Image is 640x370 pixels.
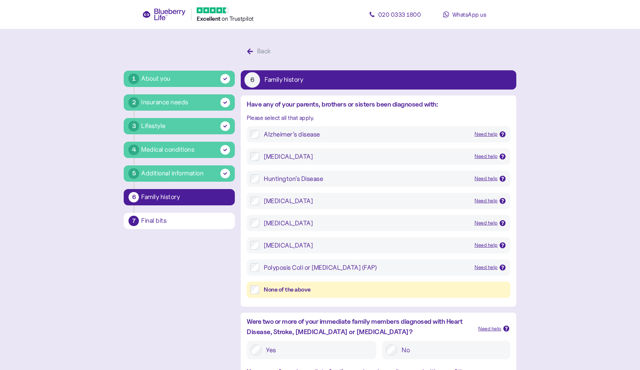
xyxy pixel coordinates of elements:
[397,344,506,356] label: No
[474,130,498,138] div: Need help
[247,99,510,110] div: Have any of your parents, brothers or sisters been diagnosed with:
[264,152,469,161] div: [MEDICAL_DATA]
[474,241,498,249] div: Need help
[264,219,469,228] div: [MEDICAL_DATA]
[129,145,139,155] div: 4
[141,97,188,107] div: Insurance needs
[247,316,472,337] div: Were two or more of your immediate family members diagnosed with Heart Disease, Stroke, [MEDICAL_...
[124,71,235,87] button: 1About you
[124,213,235,229] button: 7Final bits
[431,7,498,22] a: WhatsApp us
[241,70,516,90] button: 6Family history
[264,263,469,272] div: Polyposis Coli or [MEDICAL_DATA] (FAP)
[264,196,469,205] div: [MEDICAL_DATA]
[141,194,230,201] div: Family history
[264,130,469,139] div: Alzheimer’s disease
[378,11,421,18] span: 020 0333 1800
[129,192,139,202] div: 6
[124,189,235,205] button: 6Family history
[129,74,139,84] div: 1
[129,97,139,108] div: 2
[264,77,303,83] div: Family history
[264,174,469,183] div: Huntington’s Disease
[474,219,498,227] div: Need help
[129,216,139,226] div: 7
[124,94,235,111] button: 2Insurance needs
[124,142,235,158] button: 4Medical conditions
[221,15,254,22] span: on Trustpilot
[478,325,501,333] div: Need help
[247,113,510,122] div: Please select all that apply.
[474,197,498,205] div: Need help
[141,74,170,84] div: About you
[141,121,166,131] div: Lifestyle
[244,72,260,88] div: 6
[124,165,235,182] button: 5Additional information
[141,145,194,155] div: Medical conditions
[474,263,498,272] div: Need help
[124,118,235,134] button: 3Lifestyle
[261,344,373,356] label: Yes
[141,168,203,178] div: Additional information
[452,11,486,18] span: WhatsApp us
[197,15,221,22] span: Excellent ️
[141,218,230,224] div: Final bits
[241,44,279,59] button: Back
[129,121,139,131] div: 3
[474,152,498,161] div: Need help
[264,241,469,250] div: [MEDICAL_DATA]
[264,285,506,295] div: None of the above
[361,7,428,22] a: 020 0333 1800
[474,175,498,183] div: Need help
[257,46,271,56] div: Back
[129,168,139,179] div: 5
